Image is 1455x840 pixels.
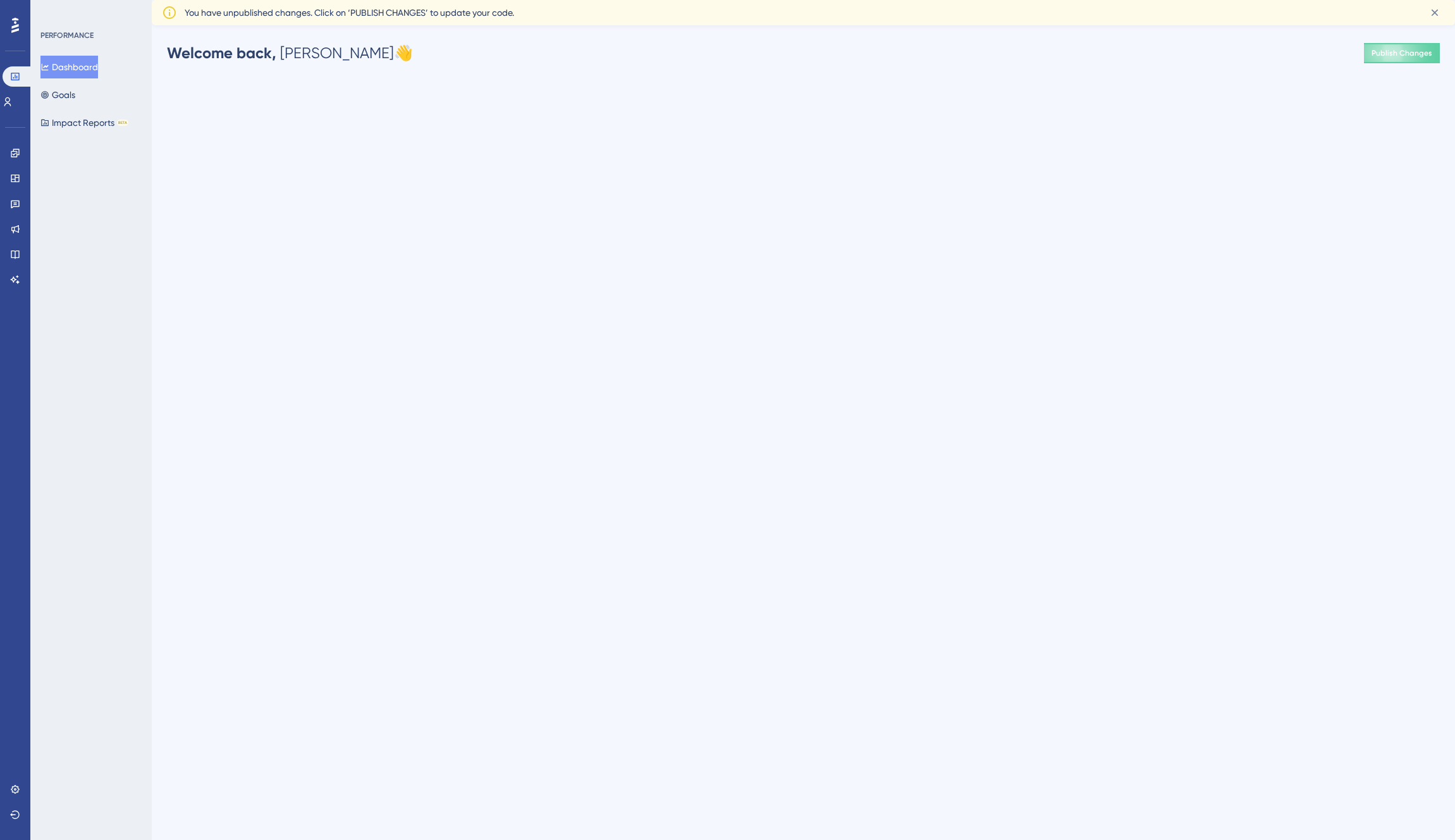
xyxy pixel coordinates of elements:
div: PERFORMANCE [40,30,94,40]
div: BETA [117,120,128,126]
span: Publish Changes [1372,48,1432,58]
button: Impact ReportsBETA [40,111,128,134]
button: Goals [40,83,75,106]
div: [PERSON_NAME] 👋 [167,43,413,63]
button: Publish Changes [1364,43,1440,63]
button: Dashboard [40,56,98,78]
span: Welcome back, [167,44,276,62]
span: You have unpublished changes. Click on ‘PUBLISH CHANGES’ to update your code. [185,5,514,20]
